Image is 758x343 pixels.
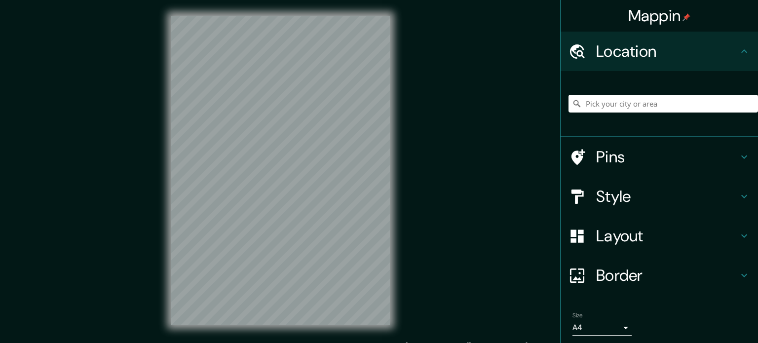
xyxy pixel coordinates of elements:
[596,147,738,167] h4: Pins
[561,32,758,71] div: Location
[596,226,738,246] h4: Layout
[561,177,758,216] div: Style
[596,266,738,285] h4: Border
[572,320,632,336] div: A4
[596,187,738,206] h4: Style
[572,311,583,320] label: Size
[568,95,758,113] input: Pick your city or area
[171,16,390,325] canvas: Map
[561,137,758,177] div: Pins
[682,13,690,21] img: pin-icon.png
[561,256,758,295] div: Border
[596,41,738,61] h4: Location
[561,216,758,256] div: Layout
[628,6,691,26] h4: Mappin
